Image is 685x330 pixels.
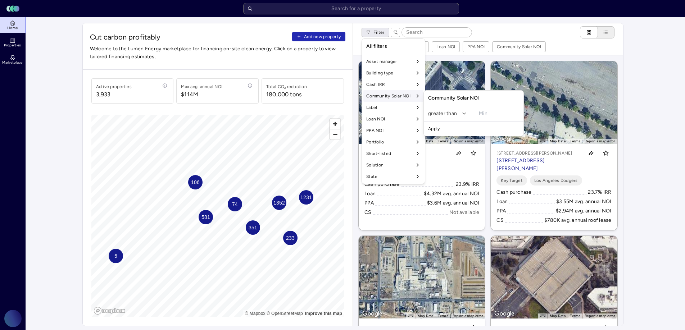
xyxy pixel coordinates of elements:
[267,311,303,316] a: OpenStreetMap
[363,136,423,148] div: Portfolio
[363,79,423,90] div: Cash IRR
[330,129,340,139] button: Zoom out
[363,159,423,171] div: Solution
[363,125,423,136] div: PPA NOI
[363,113,423,125] div: Loan NOI
[363,171,423,182] div: State
[363,90,423,102] div: Community Solar NOI
[330,129,340,139] span: Zoom out
[330,119,340,129] button: Zoom in
[305,311,342,316] a: Map feedback
[363,40,423,52] div: All filters
[363,67,423,79] div: Building type
[245,311,266,316] a: Mapbox
[363,102,423,113] div: Label
[94,307,125,315] a: Mapbox logo
[363,148,423,159] div: Short-listed
[363,56,423,67] div: Asset manager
